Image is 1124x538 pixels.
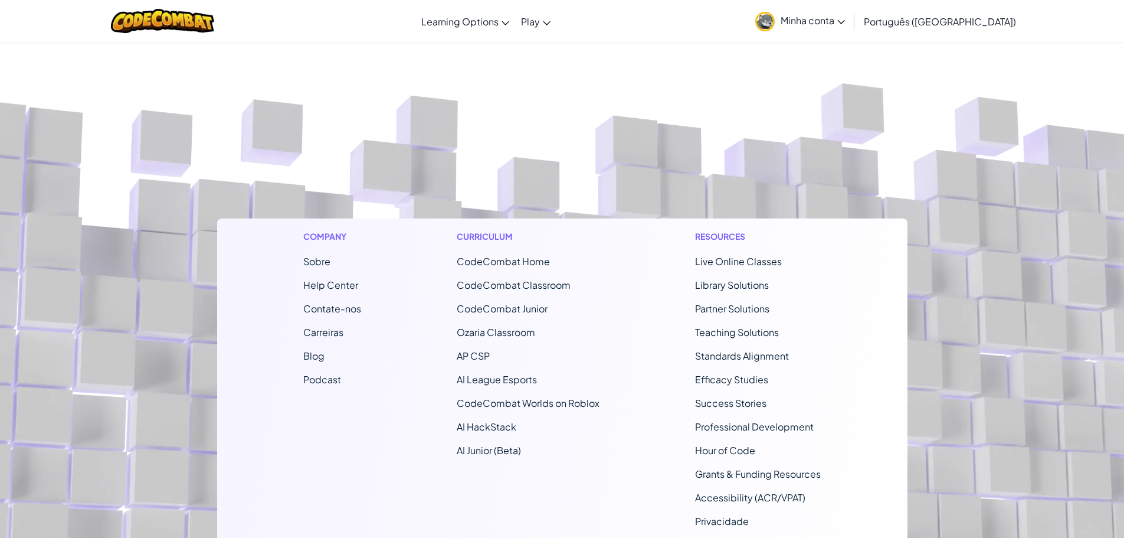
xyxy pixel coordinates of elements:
a: Help Center [303,279,358,291]
a: Podcast [303,373,341,386]
h1: Curriculum [457,230,599,243]
a: Blog [303,350,325,362]
a: AP CSP [457,350,490,362]
span: Contate-nos [303,302,361,315]
a: Learning Options [415,5,515,37]
a: Live Online Classes [695,255,782,268]
a: Carreiras [303,326,343,338]
a: Grants & Funding Resources [695,468,821,480]
span: Play [521,15,540,28]
h1: Resources [695,230,821,243]
a: CodeCombat Junior [457,302,548,315]
span: Português ([GEOGRAPHIC_DATA]) [864,15,1016,28]
a: Standards Alignment [695,350,789,362]
a: Professional Development [695,420,814,433]
a: Sobre [303,255,330,268]
a: CodeCombat Classroom [457,279,571,291]
a: Library Solutions [695,279,769,291]
a: CodeCombat Worlds on Roblox [457,397,599,409]
a: Success Stories [695,397,766,409]
a: Privacidade [695,515,749,527]
a: Minha conta [749,2,851,40]
h1: Company [303,230,361,243]
span: Minha conta [781,14,845,27]
a: Accessibility (ACR/VPAT) [695,491,805,504]
a: AI HackStack [457,420,516,433]
a: AI League Esports [457,373,537,386]
a: Português ([GEOGRAPHIC_DATA]) [858,5,1022,37]
a: Teaching Solutions [695,326,779,338]
span: CodeCombat Home [457,255,550,268]
a: Play [515,5,556,37]
a: Efficacy Studies [695,373,768,386]
a: Hour of Code [695,444,755,457]
span: Learning Options [421,15,499,28]
img: CodeCombat logo [111,9,214,33]
img: avatar [755,12,775,31]
a: Ozaria Classroom [457,326,535,338]
a: AI Junior (Beta) [457,444,521,457]
a: Partner Solutions [695,302,769,315]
